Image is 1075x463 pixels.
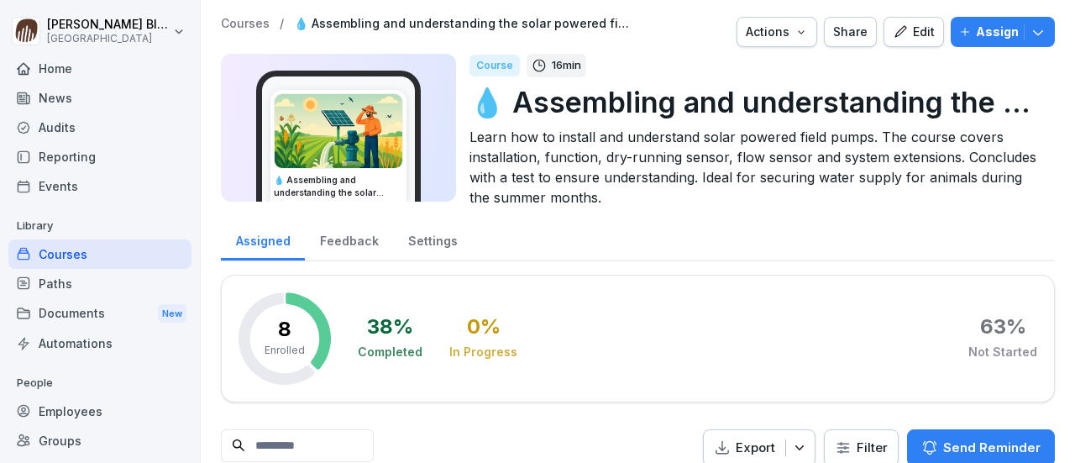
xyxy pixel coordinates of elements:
[265,343,305,358] p: Enrolled
[221,17,270,31] a: Courses
[737,17,817,47] button: Actions
[274,174,403,199] h3: 💧 Assembling and understanding the solar powered field pump
[275,94,402,168] img: akw15qmbc8lz96rhhyr6ygo8.png
[746,23,808,41] div: Actions
[8,54,191,83] a: Home
[221,218,305,260] a: Assigned
[736,439,775,458] p: Export
[358,344,422,360] div: Completed
[552,57,581,74] p: 16 min
[158,304,186,324] div: New
[8,83,191,113] a: News
[305,218,393,260] a: Feedback
[8,298,191,329] a: DocumentsNew
[8,142,191,171] a: Reporting
[943,439,1041,457] p: Send Reminder
[469,81,1041,124] p: 💧 Assembling and understanding the solar powered field pump
[469,127,1041,208] p: Learn how to install and understand solar powered field pumps. The course covers installation, fu...
[8,426,191,455] a: Groups
[835,439,888,456] div: Filter
[8,213,191,239] p: Library
[824,17,877,47] button: Share
[8,171,191,201] a: Events
[467,317,501,337] div: 0 %
[976,23,1019,41] p: Assign
[449,344,517,360] div: In Progress
[393,218,472,260] a: Settings
[367,317,413,337] div: 38 %
[833,23,868,41] div: Share
[294,17,630,31] a: 💧 Assembling and understanding the solar powered field pump
[8,239,191,269] a: Courses
[8,113,191,142] a: Audits
[980,317,1026,337] div: 63 %
[278,319,291,339] p: 8
[8,298,191,329] div: Documents
[47,33,170,45] p: [GEOGRAPHIC_DATA]
[8,269,191,298] a: Paths
[47,18,170,32] p: [PERSON_NAME] Blaak
[8,397,191,426] a: Employees
[893,23,935,41] div: Edit
[280,17,284,31] p: /
[8,329,191,358] a: Automations
[884,17,944,47] button: Edit
[469,55,520,76] div: Course
[968,344,1037,360] div: Not Started
[8,370,191,397] p: People
[951,17,1055,47] button: Assign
